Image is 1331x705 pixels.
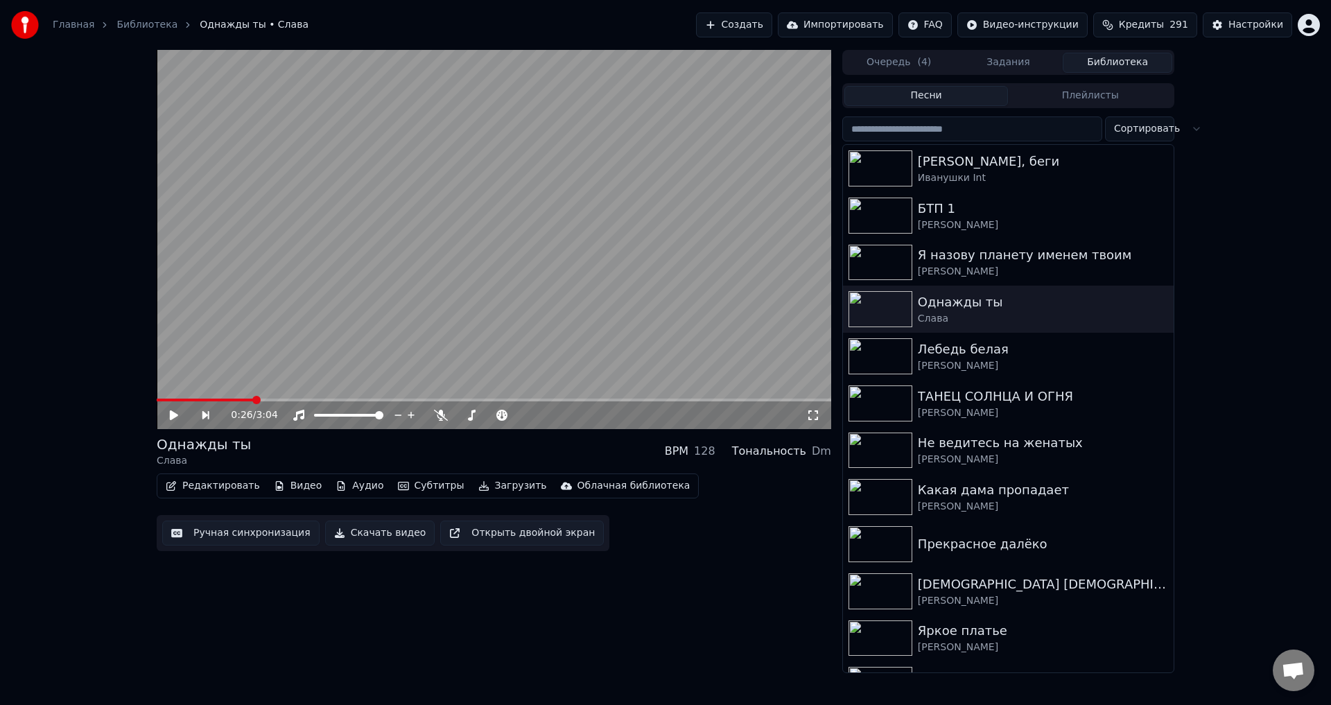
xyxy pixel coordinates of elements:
a: Открытый чат [1273,650,1314,691]
span: Однажды ты • Слава [200,18,308,32]
div: Dm [812,443,831,460]
span: ( 4 ) [917,55,931,69]
img: youka [11,11,39,39]
div: Слава [157,454,251,468]
span: 291 [1169,18,1188,32]
div: Настройки [1228,18,1283,32]
span: 3:04 [256,408,277,422]
button: Импортировать [778,12,893,37]
div: [PERSON_NAME] [918,218,1168,232]
button: Задания [954,53,1063,73]
button: Субтитры [392,476,470,496]
button: Видео [268,476,328,496]
div: Слава [918,312,1168,326]
div: [PERSON_NAME] [918,406,1168,420]
button: Редактировать [160,476,266,496]
button: Создать [696,12,772,37]
div: [DEMOGRAPHIC_DATA] [DEMOGRAPHIC_DATA] [918,575,1168,594]
span: 0:26 [231,408,252,422]
span: Кредиты [1119,18,1164,32]
button: Плейлисты [1008,86,1172,106]
div: ТАНЕЦ СОЛНЦА И ОГНЯ [918,387,1168,406]
div: Я назову планету именем твоим [918,245,1168,265]
button: Скачать видео [325,521,435,546]
div: Облачная библиотека [577,479,690,493]
div: Лебедь белая [918,340,1168,359]
a: Главная [53,18,94,32]
button: Аудио [330,476,389,496]
nav: breadcrumb [53,18,308,32]
div: Какая дама пропадает [918,480,1168,500]
div: [PERSON_NAME] [918,265,1168,279]
button: Настройки [1203,12,1292,37]
div: Яркое платье [918,621,1168,641]
button: Кредиты291 [1093,12,1197,37]
div: Не ведитесь на женатых [918,433,1168,453]
div: Однажды ты [918,293,1168,312]
button: FAQ [898,12,952,37]
button: Загрузить [473,476,553,496]
div: [PERSON_NAME] [918,594,1168,608]
a: Библиотека [116,18,177,32]
div: Прекрасное далёко [918,534,1168,554]
div: / [231,408,264,422]
button: Очередь [844,53,954,73]
button: Песни [844,86,1009,106]
div: БТП 1 [918,199,1168,218]
div: BPM [665,443,688,460]
div: [PERSON_NAME], беги [918,152,1168,171]
div: Иванушки Int [918,171,1168,185]
button: Библиотека [1063,53,1172,73]
div: [PERSON_NAME] [918,453,1168,467]
button: Открыть двойной экран [440,521,604,546]
div: Тональность [732,443,806,460]
button: Ручная синхронизация [162,521,320,546]
span: Сортировать [1114,122,1180,136]
button: Видео-инструкции [957,12,1088,37]
div: 128 [694,443,715,460]
div: [PERSON_NAME] [918,500,1168,514]
div: Однажды ты [157,435,251,454]
div: [PERSON_NAME] [918,359,1168,373]
div: [PERSON_NAME] [918,641,1168,654]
